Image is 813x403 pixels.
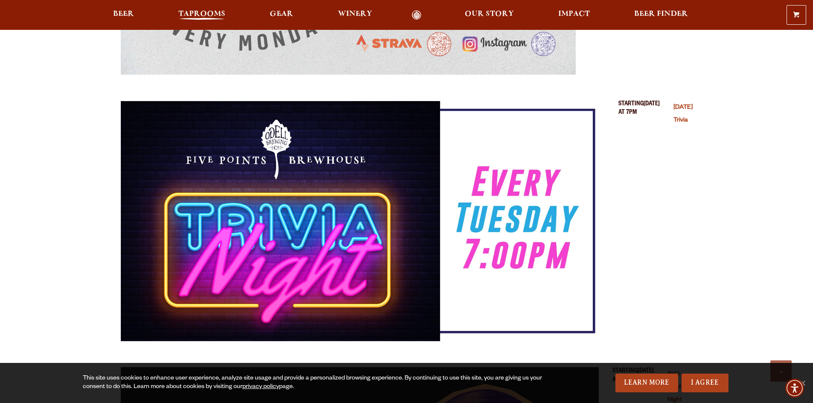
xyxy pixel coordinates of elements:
a: Odell Home [401,10,433,20]
span: [DATE] [644,100,660,347]
a: privacy policy [242,384,279,391]
span: Gear [270,11,293,17]
span: Impact [558,11,590,17]
a: Taprooms [173,10,231,20]
a: Gear [264,10,299,20]
span: Our Story [465,11,514,17]
a: Our Story [459,10,519,20]
div: Accessibility Menu [785,379,804,397]
a: Tuesday Trivia (opens in a new window) [673,104,693,124]
a: Tuesday Trivia (opens in a new window) [121,100,605,347]
a: Beer [108,10,140,20]
span: Starting at 7PM [618,100,644,347]
a: Winery [332,10,378,20]
a: Scroll to top [770,360,792,382]
a: Impact [553,10,595,20]
a: I Agree [682,374,728,392]
span: Winery [338,11,372,17]
span: Taprooms [178,11,225,17]
div: This site uses cookies to enhance user experience, analyze site usage and provide a personalized ... [83,374,545,391]
img: 104594_image.jpg [121,100,605,342]
span: Beer Finder [634,11,688,17]
a: Beer Finder [629,10,694,20]
a: Learn More [615,374,678,392]
span: Beer [113,11,134,17]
